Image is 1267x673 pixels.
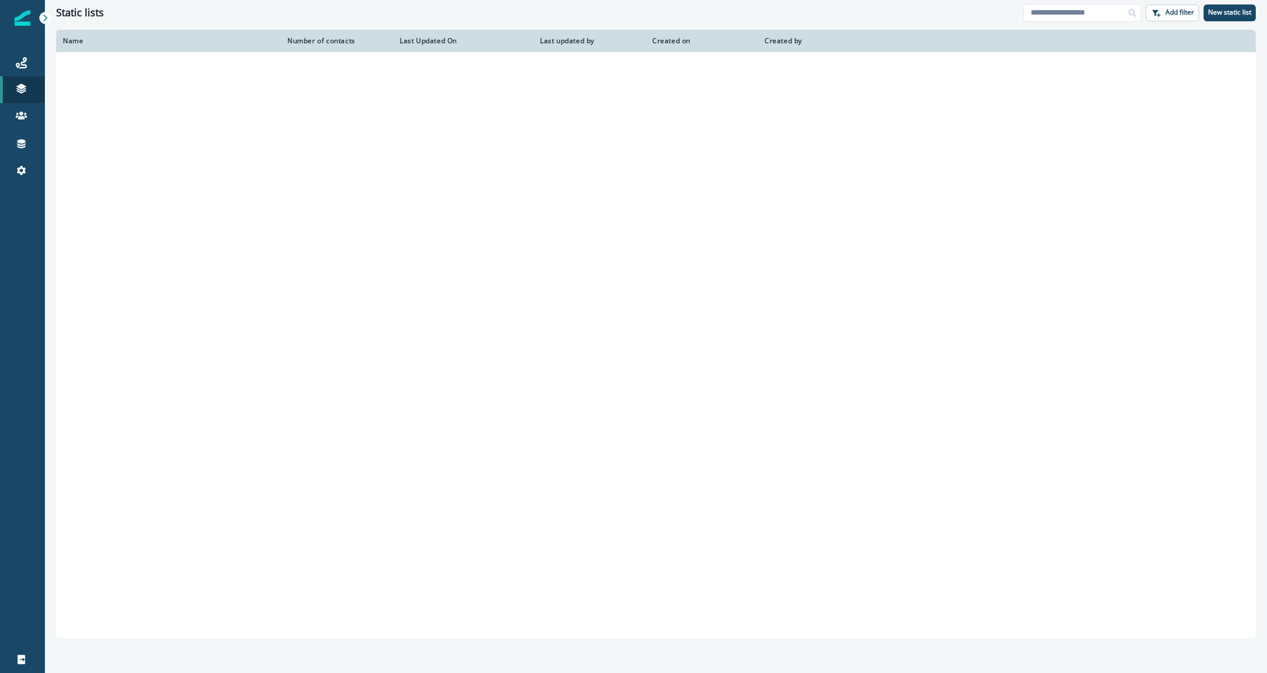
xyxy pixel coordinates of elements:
div: Name [63,36,274,45]
div: Created by [765,36,891,45]
div: Created on [652,36,751,45]
div: Number of contacts [287,36,386,45]
p: New static list [1208,8,1251,16]
h1: Static lists [56,7,104,19]
button: New static list [1204,4,1256,21]
img: Inflection [15,10,30,26]
button: Add filter [1146,4,1199,21]
p: Add filter [1165,8,1194,16]
div: Last Updated On [400,36,527,45]
div: Last updated by [540,36,639,45]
